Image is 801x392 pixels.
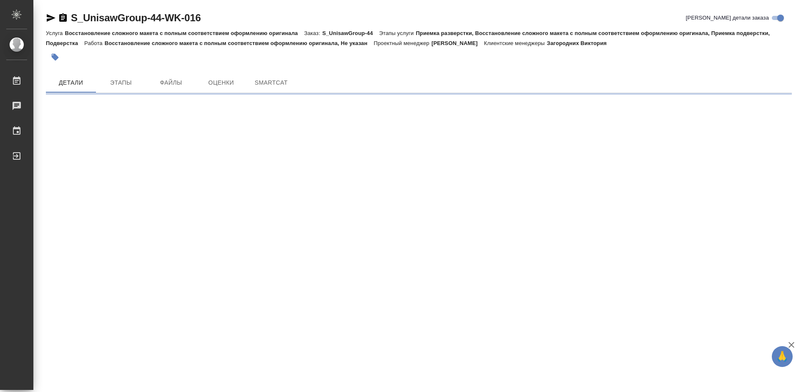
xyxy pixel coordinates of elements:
[686,14,769,22] span: [PERSON_NAME] детали заказа
[46,48,64,66] button: Добавить тэг
[84,40,105,46] p: Работа
[201,78,241,88] span: Оценки
[101,78,141,88] span: Этапы
[58,13,68,23] button: Скопировать ссылку
[772,346,793,367] button: 🙏
[374,40,431,46] p: Проектный менеджер
[322,30,379,36] p: S_UnisawGroup-44
[484,40,547,46] p: Клиентские менеджеры
[304,30,322,36] p: Заказ:
[71,12,201,23] a: S_UnisawGroup-44-WK-016
[251,78,291,88] span: SmartCat
[379,30,416,36] p: Этапы услуги
[65,30,304,36] p: Восстановление сложного макета с полным соответствием оформлению оригинала
[46,13,56,23] button: Скопировать ссылку для ЯМессенджера
[51,78,91,88] span: Детали
[105,40,374,46] p: Восстановление сложного макета с полным соответствием оформлению оригинала, Не указан
[431,40,484,46] p: [PERSON_NAME]
[775,348,789,365] span: 🙏
[151,78,191,88] span: Файлы
[547,40,613,46] p: Загородних Виктория
[46,30,65,36] p: Услуга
